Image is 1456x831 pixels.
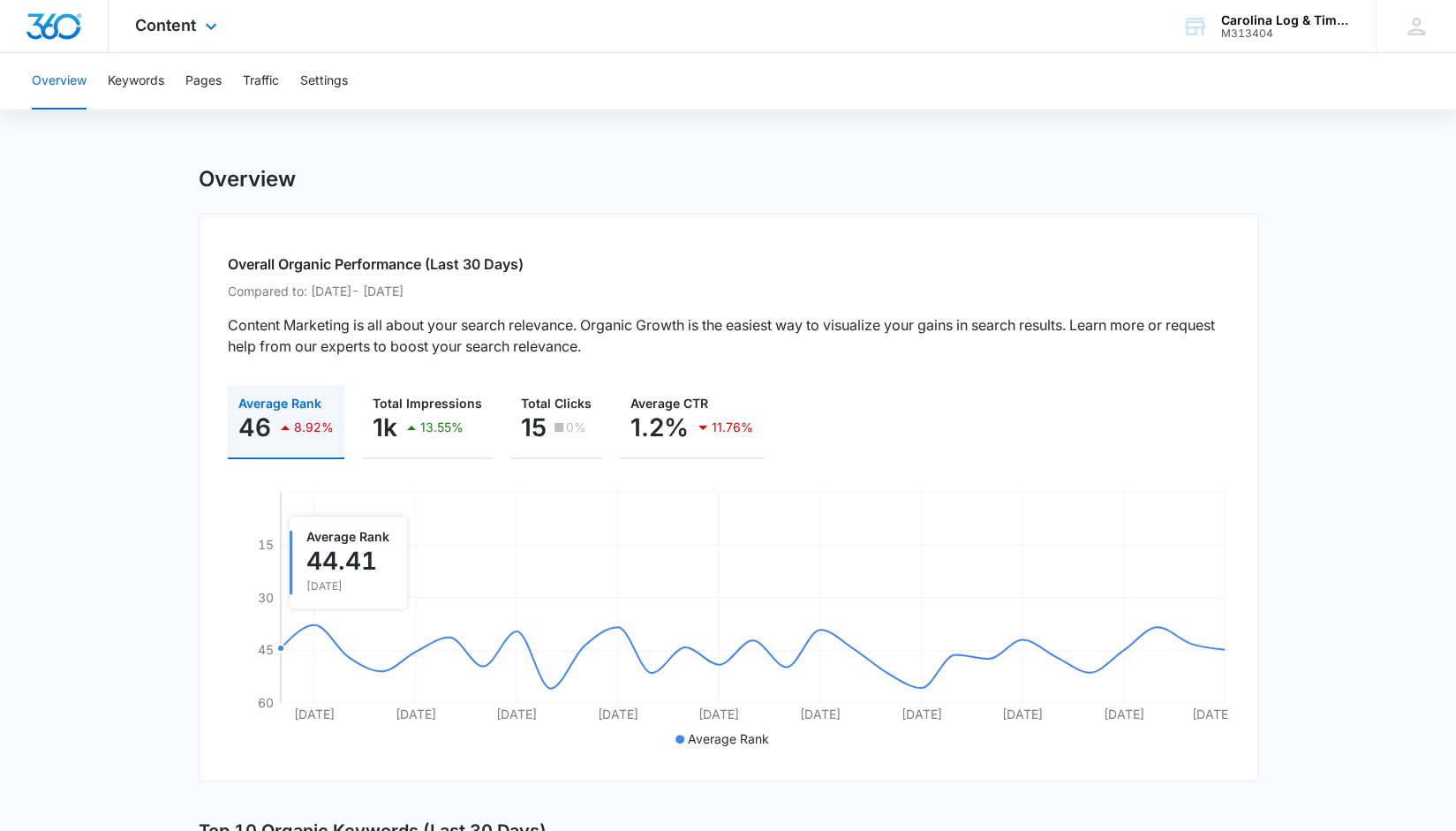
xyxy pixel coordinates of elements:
tspan: 30 [257,589,273,604]
p: 15 [521,413,547,442]
p: Compared to: [DATE] - [DATE] [228,282,1229,300]
tspan: [DATE] [395,706,435,721]
button: Settings [300,53,348,110]
tspan: [DATE] [294,706,335,721]
p: 13.55% [420,421,464,434]
tspan: 60 [257,695,273,710]
div: account name [1221,13,1350,27]
p: 0% [566,421,586,434]
tspan: [DATE] [1103,706,1143,721]
tspan: [DATE] [597,706,637,721]
tspan: 15 [257,537,273,552]
tspan: [DATE] [698,706,739,721]
tspan: 45 [257,642,273,657]
tspan: [DATE] [1191,706,1232,721]
tspan: [DATE] [901,706,941,721]
p: 11.76% [712,421,753,434]
p: 46 [238,413,271,442]
span: Average Rank [238,396,321,411]
tspan: [DATE] [799,706,840,721]
span: Average Rank [688,731,769,746]
h2: Overall Organic Performance (Last 30 Days) [228,253,1229,275]
h1: Overview [199,166,296,193]
button: Keywords [108,53,164,110]
p: 8.92% [294,421,334,434]
span: Total Clicks [521,396,592,411]
p: 1k [373,413,397,442]
tspan: [DATE] [1001,706,1042,721]
button: Overview [32,53,87,110]
div: account id [1221,27,1350,40]
button: Traffic [243,53,279,110]
span: Average CTR [630,396,708,411]
p: 1.2% [630,413,689,442]
button: Pages [185,53,222,110]
tspan: [DATE] [496,706,537,721]
p: Content Marketing is all about your search relevance. Organic Growth is the easiest way to visual... [228,314,1229,357]
span: Total Impressions [373,396,482,411]
span: Content [135,16,196,34]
